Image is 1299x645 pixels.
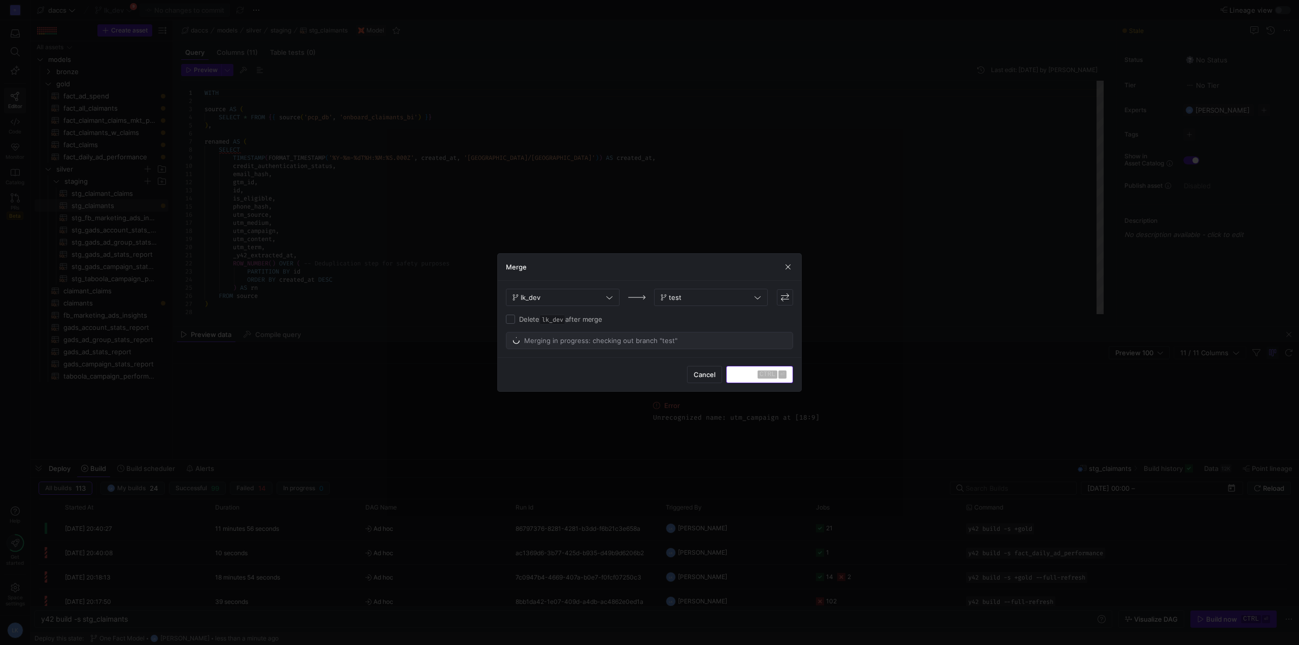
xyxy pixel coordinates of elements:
[521,293,540,301] span: lk_dev
[654,289,768,306] button: test
[687,366,722,383] button: Cancel
[669,293,681,301] span: test
[694,370,715,379] span: Cancel
[506,289,620,306] button: lk_dev
[515,315,602,323] label: Delete after merge
[539,315,565,325] span: lk_dev
[506,263,527,271] h3: Merge
[524,336,678,345] span: Merging in progress: checking out branch "test"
